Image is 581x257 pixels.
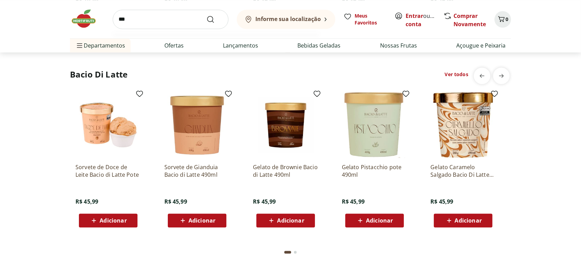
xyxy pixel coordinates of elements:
input: search [113,10,228,29]
span: R$ 45,99 [253,198,276,205]
button: previous [474,68,490,84]
span: R$ 45,99 [430,198,453,205]
a: Meus Favoritos [344,12,386,26]
button: Adicionar [256,214,315,227]
a: Nossas Frutas [380,41,417,50]
a: Criar conta [406,12,444,28]
a: Ofertas [164,41,184,50]
a: Comprar Novamente [453,12,486,28]
a: Lançamentos [223,41,258,50]
span: Adicionar [455,218,482,223]
button: Informe sua localização [237,10,335,29]
a: Gelato Pistacchio pote 490ml [342,163,407,178]
span: Adicionar [100,218,126,223]
span: R$ 45,99 [75,198,98,205]
img: Hortifruti [70,8,104,29]
button: Adicionar [79,214,137,227]
button: Adicionar [168,214,226,227]
span: R$ 45,99 [342,198,365,205]
button: Carrinho [495,11,511,28]
a: Bebidas Geladas [298,41,341,50]
span: R$ 45,99 [164,198,187,205]
img: Sorvete de Doce de Leite Bacio di Latte Pote [75,92,141,158]
h2: Bacio Di Latte [70,69,128,80]
button: Adicionar [434,214,492,227]
span: Meus Favoritos [355,12,386,26]
b: Informe sua localização [255,15,321,23]
img: Gelato de Brownie Bacio di Latte 490ml [253,92,318,158]
a: Ver todos [445,71,468,78]
a: Açougue e Peixaria [456,41,506,50]
a: Gelato de Brownie Bacio di Latte 490ml [253,163,318,178]
span: Adicionar [188,218,215,223]
a: Sorvete de Gianduia Bacio di Latte 490ml [164,163,230,178]
button: next [493,68,510,84]
span: 0 [506,16,508,22]
span: ou [406,12,436,28]
button: Menu [75,37,84,54]
button: Submit Search [206,15,223,23]
a: Sorvete de Doce de Leite Bacio di Latte Pote [75,163,141,178]
span: Departamentos [75,37,125,54]
span: Adicionar [277,218,304,223]
img: Gelato Caramelo Salgado Bacio Di Latte pote 490ml [430,92,496,158]
a: Gelato Caramelo Salgado Bacio Di Latte pote 490ml [430,163,496,178]
span: Adicionar [366,218,393,223]
img: Sorvete de Gianduia Bacio di Latte 490ml [164,92,230,158]
img: Gelato Pistacchio pote 490ml [342,92,407,158]
button: Adicionar [345,214,404,227]
a: Entrar [406,12,423,20]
